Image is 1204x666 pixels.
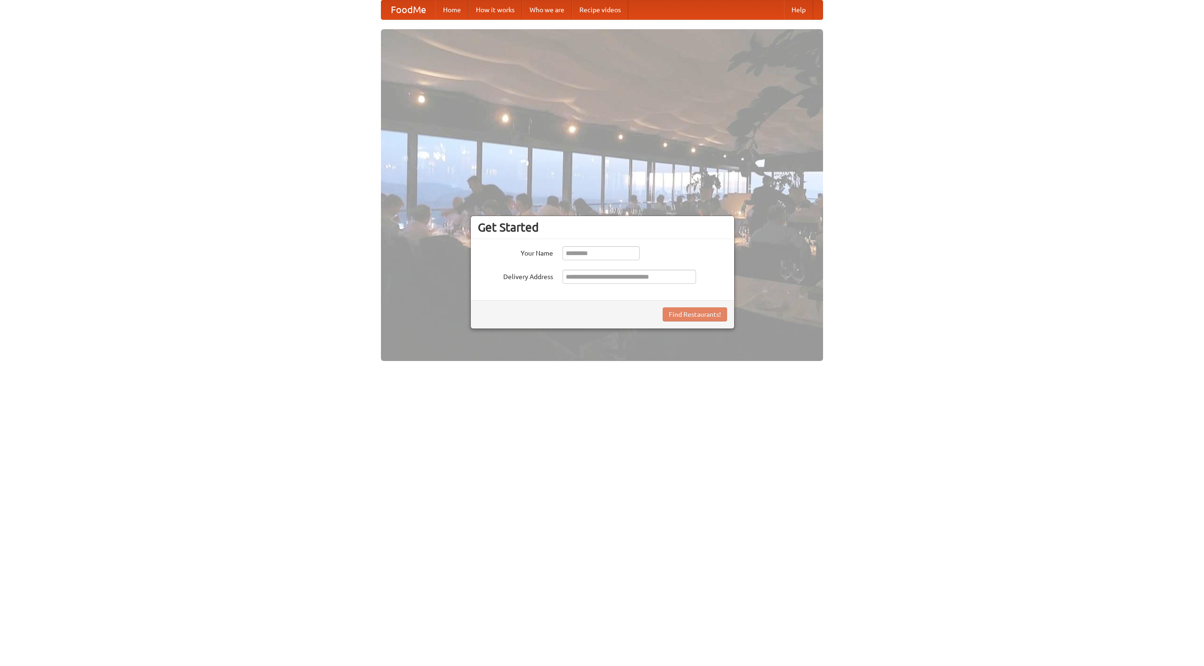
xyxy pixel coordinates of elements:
a: FoodMe [381,0,436,19]
label: Your Name [478,246,553,258]
h3: Get Started [478,220,727,234]
a: Who we are [522,0,572,19]
a: Home [436,0,468,19]
button: Find Restaurants! [663,307,727,321]
a: Recipe videos [572,0,628,19]
a: How it works [468,0,522,19]
label: Delivery Address [478,270,553,281]
a: Help [784,0,813,19]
